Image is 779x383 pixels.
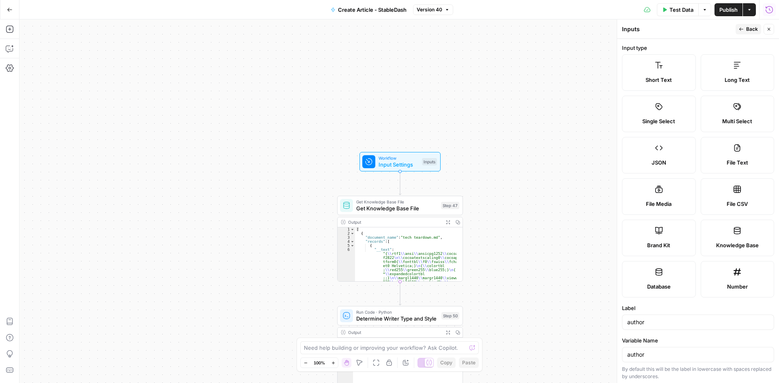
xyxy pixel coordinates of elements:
[337,196,463,282] div: Get Knowledge Base FileGet Knowledge Base FileStep 47Output[ { "document_name":"tech teardown.md"...
[459,357,479,368] button: Paste
[669,6,693,14] span: Test Data
[437,357,456,368] button: Copy
[399,282,401,305] g: Edge from step_47 to step_50
[441,202,459,209] div: Step 47
[647,241,670,249] span: Brand Kit
[338,6,407,14] span: Create Article - StableDash
[338,235,355,240] div: 3
[338,244,355,248] div: 5
[338,240,355,244] div: 4
[727,200,748,208] span: File CSV
[647,282,671,291] span: Database
[719,6,738,14] span: Publish
[727,282,748,291] span: Number
[356,199,438,205] span: Get Knowledge Base File
[350,240,355,244] span: Toggle code folding, rows 4 through 12
[622,25,733,33] div: Inputs
[646,76,672,84] span: Short Text
[350,227,355,231] span: Toggle code folding, rows 1 through 38
[642,117,675,125] span: Single Select
[348,329,441,336] div: Output
[727,158,748,167] span: File Text
[441,312,459,319] div: Step 50
[338,248,355,300] div: 6
[716,241,759,249] span: Knowledge Base
[627,351,769,359] input: author
[714,3,742,16] button: Publish
[622,366,774,380] div: By default this will be the label in lowercase with spaces replaced by underscores.
[422,158,437,165] div: Inputs
[622,44,774,52] label: Input type
[379,160,419,169] span: Input Settings
[356,309,438,315] span: Run Code · Python
[314,359,325,366] span: 100%
[462,359,476,366] span: Paste
[652,158,666,167] span: JSON
[622,336,774,344] label: Variable Name
[379,155,419,161] span: Workflow
[627,318,769,326] input: Input Label
[338,227,355,231] div: 1
[417,6,442,13] span: Version 40
[622,304,774,312] label: Label
[350,244,355,248] span: Toggle code folding, rows 5 through 11
[440,359,452,366] span: Copy
[356,204,438,212] span: Get Knowledge Base File
[646,200,671,208] span: File Media
[413,4,453,15] button: Version 40
[722,117,752,125] span: Multi Select
[356,315,438,323] span: Determine Writer Type and Style
[337,152,463,171] div: WorkflowInput SettingsInputs
[399,171,401,195] g: Edge from start to step_47
[350,231,355,235] span: Toggle code folding, rows 2 through 13
[348,219,441,225] div: Output
[657,3,698,16] button: Test Data
[338,231,355,235] div: 2
[326,3,411,16] button: Create Article - StableDash
[725,76,750,84] span: Long Text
